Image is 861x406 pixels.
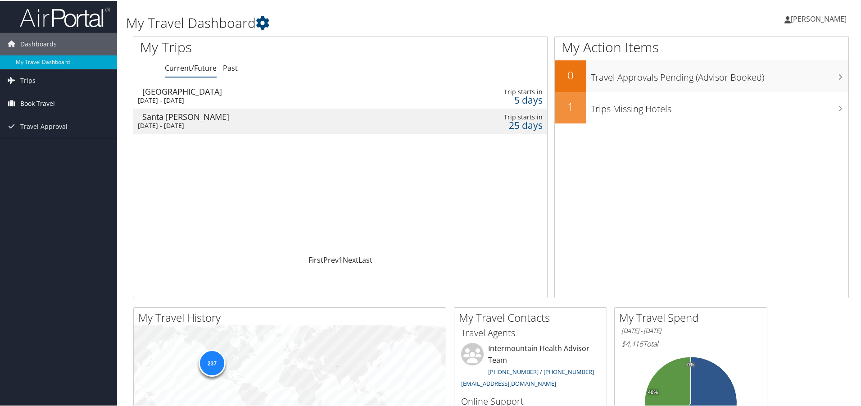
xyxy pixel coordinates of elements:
div: [DATE] - [DATE] [138,96,397,104]
div: [DATE] - [DATE] [138,121,397,129]
h1: My Action Items [555,37,848,56]
a: Past [223,62,238,72]
a: [PERSON_NAME] [784,5,856,32]
span: [PERSON_NAME] [791,13,847,23]
a: 0Travel Approvals Pending (Advisor Booked) [555,59,848,91]
div: 25 days [452,120,543,128]
h2: My Travel History [138,309,446,324]
img: airportal-logo.png [20,6,110,27]
div: Santa [PERSON_NAME] [142,112,402,120]
div: 5 days [452,95,543,103]
div: 237 [199,349,226,376]
div: Trip starts in [452,87,543,95]
a: Prev [323,254,339,264]
h3: Travel Agents [461,326,600,338]
a: 1 [339,254,343,264]
span: Travel Approval [20,114,68,137]
h6: Total [621,338,760,348]
h2: 0 [555,67,586,82]
a: Last [358,254,372,264]
a: First [308,254,323,264]
li: Intermountain Health Advisor Team [457,342,604,390]
div: Trip starts in [452,112,543,120]
span: Dashboards [20,32,57,55]
h3: Travel Approvals Pending (Advisor Booked) [591,66,848,83]
h2: My Travel Contacts [459,309,607,324]
a: 1Trips Missing Hotels [555,91,848,123]
a: Current/Future [165,62,217,72]
h1: My Travel Dashboard [126,13,612,32]
tspan: 0% [687,361,694,367]
tspan: 40% [648,389,658,394]
a: [EMAIL_ADDRESS][DOMAIN_NAME] [461,379,556,387]
span: Trips [20,68,36,91]
div: [GEOGRAPHIC_DATA] [142,87,402,95]
h3: Trips Missing Hotels [591,97,848,114]
a: Next [343,254,358,264]
a: [PHONE_NUMBER] / [PHONE_NUMBER] [488,367,594,375]
h2: 1 [555,98,586,114]
span: Book Travel [20,91,55,114]
h6: [DATE] - [DATE] [621,326,760,334]
h2: My Travel Spend [619,309,767,324]
span: $4,416 [621,338,643,348]
h1: My Trips [140,37,368,56]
